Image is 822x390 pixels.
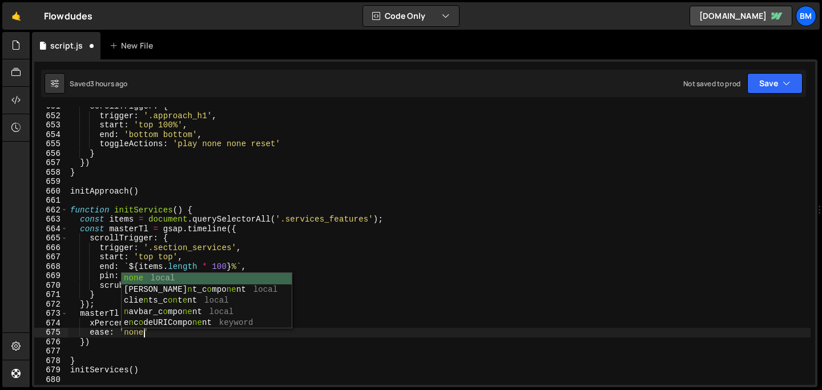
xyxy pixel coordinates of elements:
div: 655 [34,139,68,149]
div: 674 [34,319,68,328]
div: 671 [34,290,68,300]
div: 666 [34,243,68,253]
div: 680 [34,375,68,385]
div: 676 [34,337,68,347]
a: [DOMAIN_NAME] [690,6,792,26]
div: 661 [34,196,68,206]
div: 673 [34,309,68,319]
div: 660 [34,187,68,196]
div: 665 [34,234,68,243]
div: script.js [50,40,83,51]
div: 664 [34,224,68,234]
div: 668 [34,262,68,272]
div: 677 [34,347,68,356]
div: 656 [34,149,68,159]
button: Code Only [363,6,459,26]
div: 672 [34,300,68,309]
div: 3 hours ago [90,79,128,89]
div: 657 [34,158,68,168]
div: 679 [34,365,68,375]
button: Save [747,73,803,94]
a: bm [796,6,816,26]
div: 669 [34,271,68,281]
a: 🤙 [2,2,30,30]
div: Not saved to prod [683,79,740,89]
div: 670 [34,281,68,291]
div: 654 [34,130,68,140]
div: New File [110,40,158,51]
div: Saved [70,79,128,89]
div: 653 [34,120,68,130]
div: 662 [34,206,68,215]
div: 659 [34,177,68,187]
div: 663 [34,215,68,224]
div: 652 [34,111,68,121]
div: 675 [34,328,68,337]
div: 658 [34,168,68,178]
div: 678 [34,356,68,366]
div: 667 [34,252,68,262]
div: Flowdudes [44,9,92,23]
